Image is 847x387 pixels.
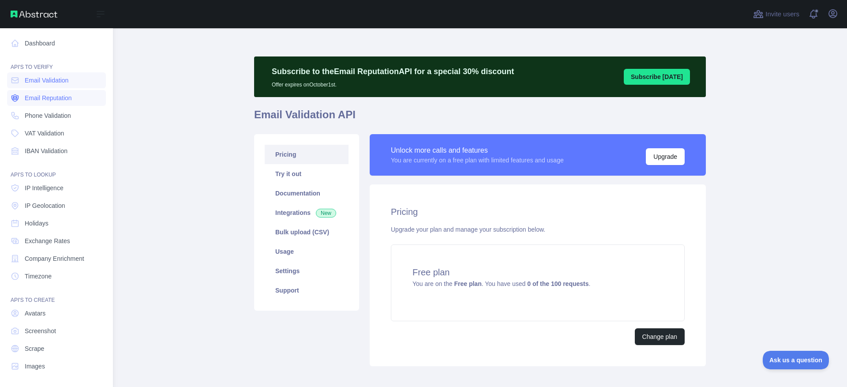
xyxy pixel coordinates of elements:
a: Company Enrichment [7,251,106,267]
span: Email Reputation [25,94,72,102]
a: Email Validation [7,72,106,88]
span: Avatars [25,309,45,318]
a: Documentation [265,184,349,203]
a: Timezone [7,268,106,284]
a: Try it out [265,164,349,184]
a: Exchange Rates [7,233,106,249]
a: Bulk upload (CSV) [265,222,349,242]
span: IP Geolocation [25,201,65,210]
div: API'S TO LOOKUP [7,161,106,178]
p: Subscribe to the Email Reputation API for a special 30 % discount [272,65,514,78]
span: Exchange Rates [25,237,70,245]
button: Upgrade [646,148,685,165]
button: Invite users [751,7,801,21]
span: Images [25,362,45,371]
span: New [316,209,336,218]
a: IP Intelligence [7,180,106,196]
a: Pricing [265,145,349,164]
iframe: Toggle Customer Support [763,351,829,369]
a: Dashboard [7,35,106,51]
a: IBAN Validation [7,143,106,159]
div: Unlock more calls and features [391,145,564,156]
button: Subscribe [DATE] [624,69,690,85]
div: Upgrade your plan and manage your subscription below. [391,225,685,234]
strong: 0 of the 100 requests [527,280,588,287]
a: Holidays [7,215,106,231]
img: Abstract API [11,11,57,18]
a: Screenshot [7,323,106,339]
a: Email Reputation [7,90,106,106]
a: Images [7,358,106,374]
span: Email Validation [25,76,68,85]
span: You are on the . You have used . [412,280,590,287]
div: API'S TO VERIFY [7,53,106,71]
div: API'S TO CREATE [7,286,106,304]
span: Screenshot [25,327,56,335]
a: Phone Validation [7,108,106,124]
span: Invite users [765,9,799,19]
a: VAT Validation [7,125,106,141]
h1: Email Validation API [254,108,706,129]
span: Holidays [25,219,49,228]
span: Company Enrichment [25,254,84,263]
a: IP Geolocation [7,198,106,214]
strong: Free plan [454,280,481,287]
span: Timezone [25,272,52,281]
a: Integrations New [265,203,349,222]
a: Support [265,281,349,300]
h4: Free plan [412,266,663,278]
a: Settings [265,261,349,281]
div: You are currently on a free plan with limited features and usage [391,156,564,165]
a: Usage [265,242,349,261]
a: Scrape [7,341,106,357]
span: IP Intelligence [25,184,64,192]
span: Scrape [25,344,44,353]
p: Offer expires on October 1st. [272,78,514,88]
span: VAT Validation [25,129,64,138]
h2: Pricing [391,206,685,218]
button: Change plan [635,328,685,345]
span: Phone Validation [25,111,71,120]
span: IBAN Validation [25,147,67,155]
a: Avatars [7,305,106,321]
